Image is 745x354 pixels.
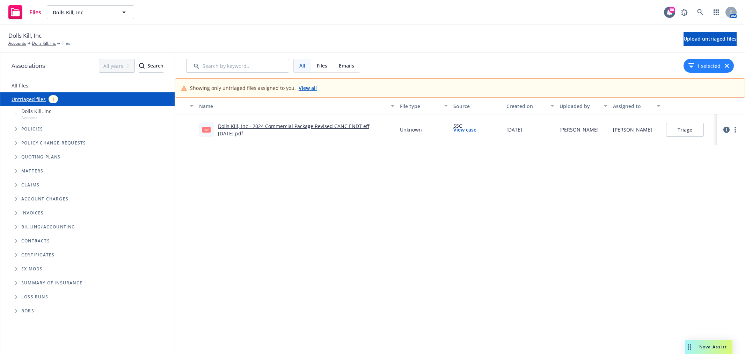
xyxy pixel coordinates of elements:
[21,197,68,201] span: Account charges
[21,225,75,229] span: Billing/Accounting
[299,84,317,92] a: View all
[504,98,557,114] button: Created on
[21,295,48,299] span: Loss Runs
[453,102,501,110] div: Source
[699,344,727,350] span: Nova Assist
[453,126,476,133] a: View case
[610,98,663,114] button: Assigned to
[693,5,707,19] a: Search
[677,5,691,19] a: Report a Bug
[669,7,675,13] div: 80
[0,220,175,318] div: Folder Tree Example
[47,5,134,19] button: Dolls Kill, Inc
[12,95,46,103] a: Untriaged files
[186,59,289,73] input: Search by keyword...
[21,169,43,173] span: Matters
[8,31,42,40] span: Dolls Kill, Inc
[190,84,317,92] div: Showing only untriaged files assigned to you.
[21,281,82,285] span: Summary of insurance
[0,106,175,220] div: Tree Example
[21,309,34,313] span: BORs
[684,35,737,42] span: Upload untriaged files
[12,82,28,89] a: All files
[339,62,354,69] span: Emails
[613,102,653,110] div: Assigned to
[21,141,86,145] span: Policy change requests
[32,40,56,47] a: Dolls Kill, Inc
[685,340,732,354] button: Nova Assist
[21,127,43,131] span: Policies
[560,102,599,110] div: Uploaded by
[49,95,58,103] div: 1
[196,98,397,114] button: Name
[506,102,546,110] div: Created on
[560,126,599,133] div: [PERSON_NAME]
[21,253,54,257] span: Certificates
[21,115,51,121] span: Account
[685,340,694,354] div: Drag to move
[21,107,51,115] span: Dolls Kill, Inc
[218,123,369,137] a: Dolls Kill, Inc - 2024 Commercial Package Revised CANC ENDT eff [DATE].pdf
[21,267,43,271] span: Ex Mods
[21,239,50,243] span: Contracts
[61,40,70,47] span: Files
[199,102,387,110] div: Name
[731,126,739,134] a: more
[21,155,61,159] span: Quoting plans
[21,183,39,187] span: Claims
[21,211,44,215] span: Invoices
[400,102,440,110] div: File type
[688,62,721,70] button: 1 selected
[709,5,723,19] a: Switch app
[29,9,41,15] span: Files
[202,127,211,132] span: pdf
[684,32,737,46] button: Upload untriaged files
[8,40,26,47] a: Accounts
[139,63,145,69] svg: Search
[506,126,522,133] span: [DATE]
[299,62,305,69] span: All
[397,98,450,114] button: File type
[666,123,704,137] button: Triage
[451,98,504,114] button: Source
[53,9,113,16] span: Dolls Kill, Inc
[139,59,163,72] div: Search
[317,62,327,69] span: Files
[557,98,610,114] button: Uploaded by
[139,59,163,73] button: SearchSearch
[613,126,652,133] div: [PERSON_NAME]
[12,61,45,70] span: Associations
[6,2,44,22] a: Files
